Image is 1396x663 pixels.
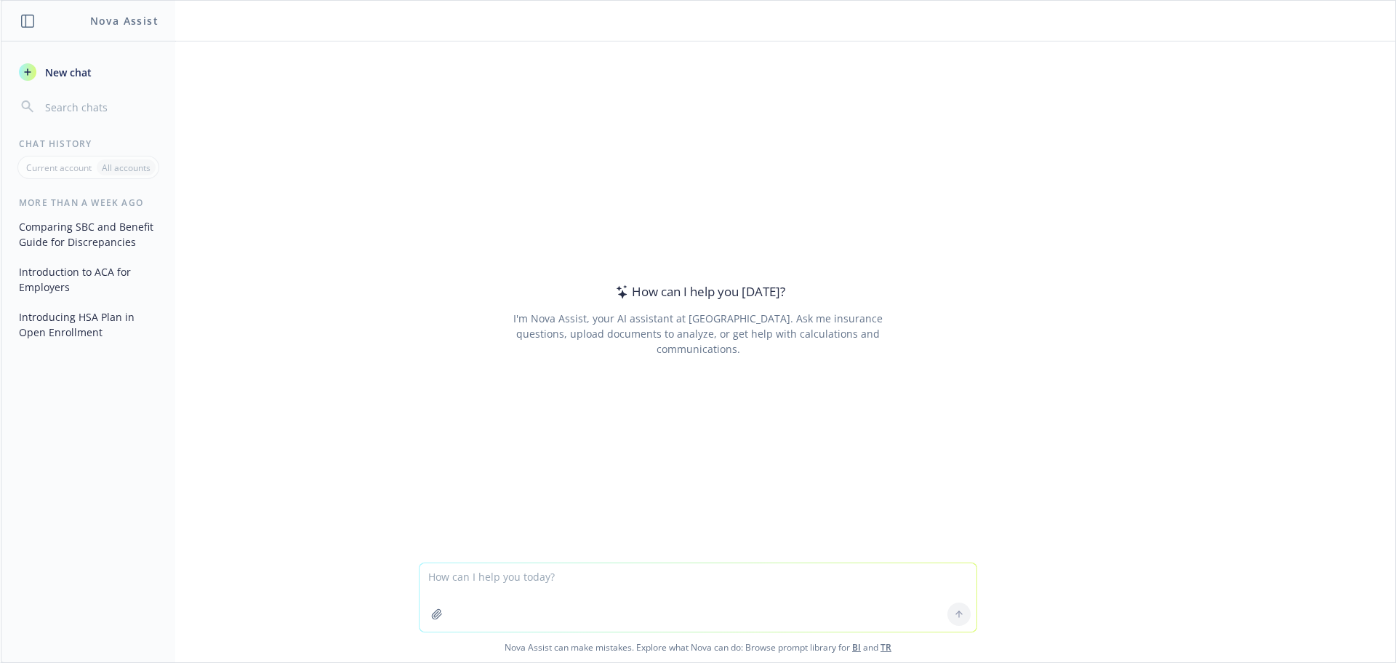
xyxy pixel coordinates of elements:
[26,162,92,174] p: Current account
[493,311,902,357] div: I'm Nova Assist, your AI assistant at [GEOGRAPHIC_DATA]. Ask me insurance questions, upload docum...
[1,138,175,150] div: Chat History
[13,260,164,299] button: Introduction to ACA for Employers
[611,282,785,301] div: How can I help you [DATE]?
[13,305,164,344] button: Introducing HSA Plan in Open Enrollment
[852,641,861,654] a: BI
[42,97,158,117] input: Search chats
[13,59,164,85] button: New chat
[880,641,891,654] a: TR
[102,162,151,174] p: All accounts
[13,215,164,254] button: Comparing SBC and Benefit Guide for Discrepancies
[7,632,1389,662] span: Nova Assist can make mistakes. Explore what Nova can do: Browse prompt library for and
[1,196,175,209] div: More than a week ago
[42,65,92,80] span: New chat
[90,13,159,28] h1: Nova Assist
